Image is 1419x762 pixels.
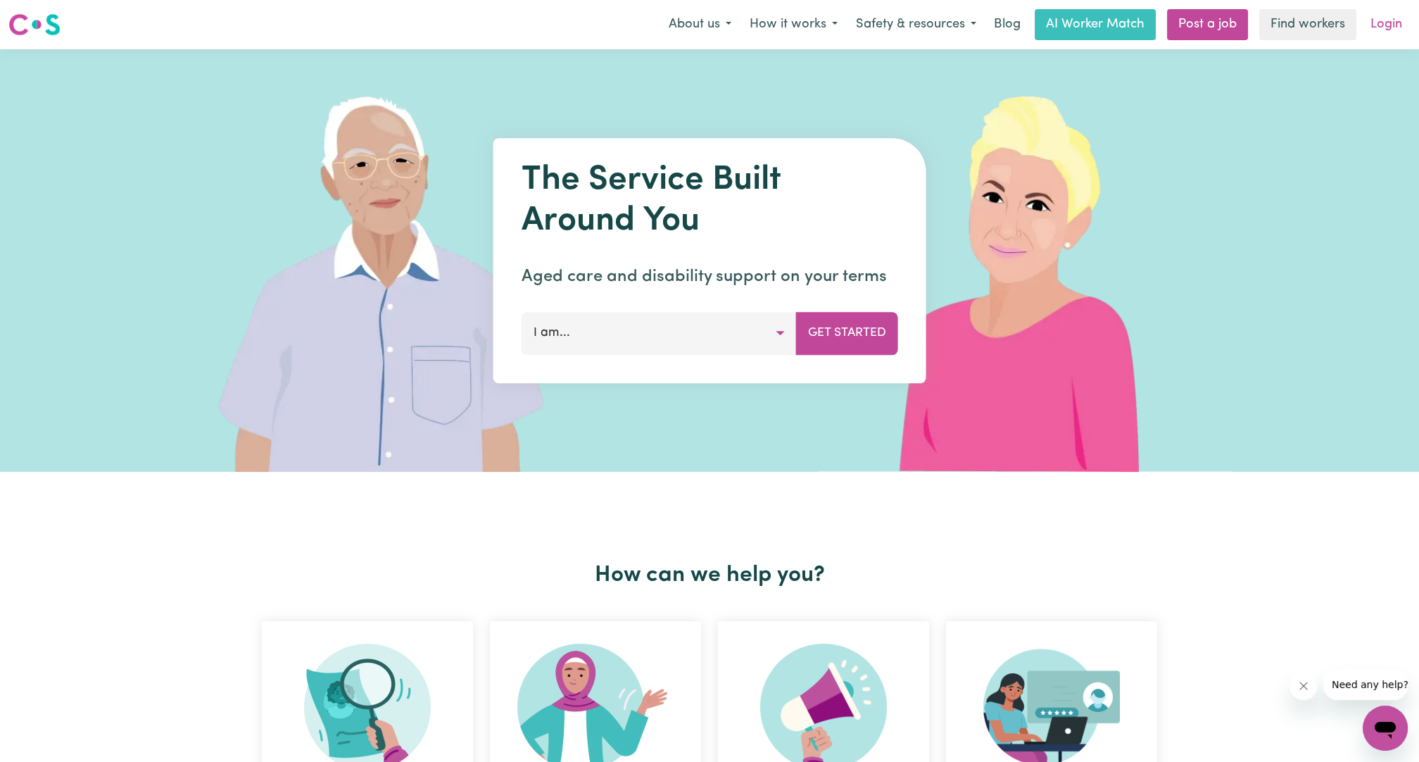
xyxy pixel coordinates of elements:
[1167,9,1248,40] a: Post a job
[8,8,61,41] a: Careseekers logo
[985,9,1029,40] a: Blog
[1362,9,1411,40] a: Login
[1323,669,1408,700] iframe: Message from company
[1035,9,1156,40] a: AI Worker Match
[740,10,847,39] button: How it works
[522,312,797,354] button: I am...
[796,312,898,354] button: Get Started
[8,10,85,21] span: Need any help?
[522,161,898,242] h1: The Service Built Around You
[253,562,1166,589] h2: How can we help you?
[522,264,898,289] p: Aged care and disability support on your terms
[847,10,985,39] button: Safety & resources
[8,12,61,37] img: Careseekers logo
[1289,672,1318,700] iframe: Close message
[1259,9,1356,40] a: Find workers
[660,10,740,39] button: About us
[1363,706,1408,751] iframe: Button to launch messaging window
